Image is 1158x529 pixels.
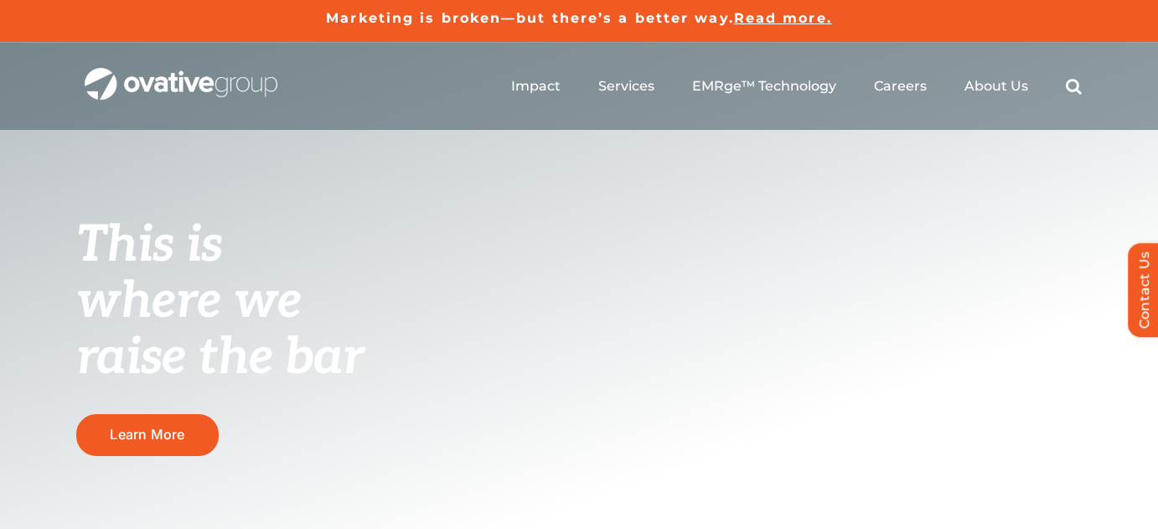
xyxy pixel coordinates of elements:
[85,66,277,82] a: OG_Full_horizontal_WHT
[874,78,927,95] a: Careers
[1066,78,1082,95] a: Search
[692,78,836,95] a: EMRge™ Technology
[110,427,184,443] span: Learn More
[76,272,364,388] span: where we raise the bar
[76,215,222,276] span: This is
[598,78,654,95] a: Services
[964,78,1028,95] a: About Us
[326,10,734,26] a: Marketing is broken—but there’s a better way.
[511,78,561,95] a: Impact
[734,10,832,26] a: Read more.
[76,414,219,455] a: Learn More
[511,60,1082,113] nav: Menu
